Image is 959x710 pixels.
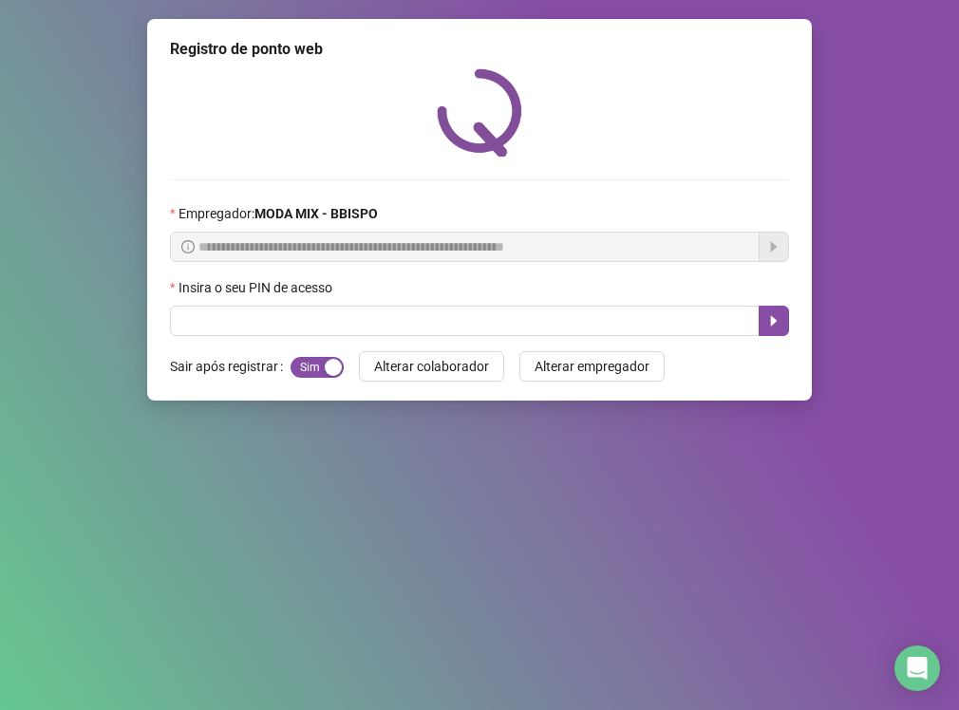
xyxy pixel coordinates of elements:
span: Alterar empregador [535,356,649,377]
span: Empregador : [179,203,378,224]
img: QRPoint [437,68,522,157]
strong: MODA MIX - BBISPO [254,206,378,221]
span: Alterar colaborador [374,356,489,377]
label: Sair após registrar [170,351,291,382]
label: Insira o seu PIN de acesso [170,277,345,298]
span: info-circle [181,240,195,253]
div: Registro de ponto web [170,38,789,61]
button: Alterar empregador [519,351,665,382]
button: Alterar colaborador [359,351,504,382]
span: caret-right [766,313,781,328]
div: Open Intercom Messenger [894,645,940,691]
